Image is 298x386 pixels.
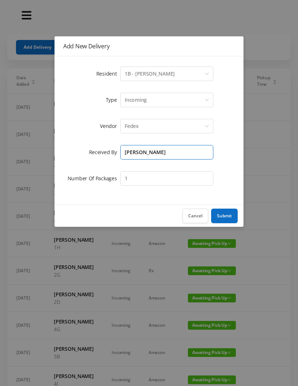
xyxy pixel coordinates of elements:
[205,72,209,77] i: icon: down
[100,122,120,129] label: Vendor
[63,42,235,50] div: Add New Delivery
[120,145,213,160] input: Enter Name
[68,175,121,182] label: Number Of Packages
[96,70,121,77] label: Resident
[205,98,209,103] i: icon: down
[89,149,121,156] label: Received By
[125,93,147,107] div: Incoming
[125,119,139,133] div: Fedex
[106,96,121,103] label: Type
[205,124,209,129] i: icon: down
[125,67,175,81] div: 1B - Gregory Dennis
[63,65,235,187] form: Add New Delivery
[211,209,238,223] button: Submit
[182,209,208,223] button: Cancel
